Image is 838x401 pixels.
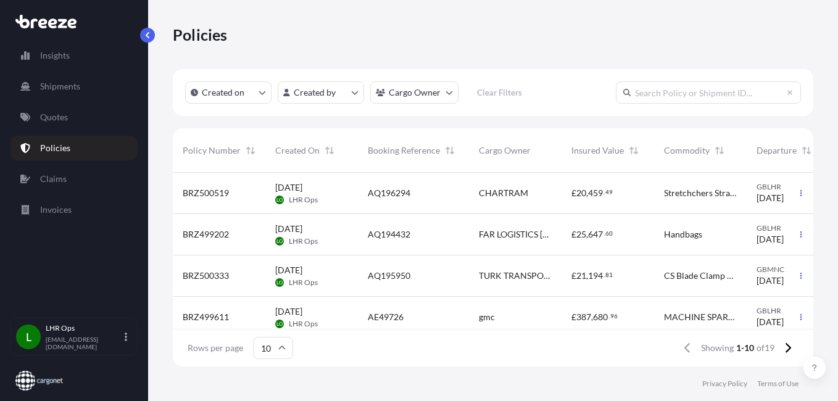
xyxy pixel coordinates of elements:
[664,144,710,157] span: Commodity
[736,342,754,354] span: 1-10
[757,265,829,275] span: GBMNC
[40,80,80,93] p: Shipments
[591,313,593,321] span: ,
[757,182,829,192] span: GBLHR
[593,313,608,321] span: 680
[40,142,70,154] p: Policies
[275,264,302,276] span: [DATE]
[571,189,576,197] span: £
[664,311,737,323] span: MACHINE SPARES
[183,311,229,323] span: BRZ499611
[15,371,63,391] img: organization-logo
[40,49,70,62] p: Insights
[368,270,410,282] span: AQ195950
[368,228,410,241] span: AQ194432
[46,323,122,333] p: LHR Ops
[276,194,283,206] span: LO
[183,187,229,199] span: BRZ500519
[757,316,784,328] span: [DATE]
[10,74,138,99] a: Shipments
[479,311,495,323] span: gmc
[586,189,588,197] span: ,
[442,143,457,158] button: Sort
[368,144,440,157] span: Booking Reference
[605,231,613,236] span: 60
[588,189,603,197] span: 459
[571,230,576,239] span: £
[605,273,613,277] span: 81
[757,342,774,354] span: of 19
[479,187,528,199] span: CHARTRAM
[368,311,404,323] span: AE49726
[664,270,737,282] span: CS Blade Clamp CS Flexi Fin™ Stirrups
[757,144,797,157] span: Departure
[576,313,591,321] span: 387
[757,223,829,233] span: GBLHR
[588,230,603,239] span: 647
[275,305,302,318] span: [DATE]
[389,86,441,99] p: Cargo Owner
[289,236,318,246] span: LHR Ops
[46,336,122,350] p: [EMAIL_ADDRESS][DOMAIN_NAME]
[757,192,784,204] span: [DATE]
[616,81,801,104] input: Search Policy or Shipment ID...
[173,25,228,44] p: Policies
[576,230,586,239] span: 25
[10,43,138,68] a: Insights
[664,228,702,241] span: Handbags
[188,342,243,354] span: Rows per page
[10,105,138,130] a: Quotes
[278,81,364,104] button: createdBy Filter options
[757,306,829,316] span: GBLHR
[275,181,302,194] span: [DATE]
[183,270,229,282] span: BRZ500333
[183,144,241,157] span: Policy Number
[275,223,302,235] span: [DATE]
[571,313,576,321] span: £
[604,231,605,236] span: .
[571,271,576,280] span: £
[465,83,534,102] button: Clear Filters
[185,81,272,104] button: createdOn Filter options
[275,144,320,157] span: Created On
[40,204,72,216] p: Invoices
[702,379,747,389] a: Privacy Policy
[243,143,258,158] button: Sort
[40,111,68,123] p: Quotes
[701,342,734,354] span: Showing
[10,136,138,160] a: Policies
[604,190,605,194] span: .
[605,190,613,194] span: 49
[289,195,318,205] span: LHR Ops
[40,173,67,185] p: Claims
[608,314,610,318] span: .
[368,187,410,199] span: AQ196294
[588,271,603,280] span: 194
[586,271,588,280] span: ,
[576,271,586,280] span: 21
[757,379,799,389] a: Terms of Use
[276,318,283,330] span: LO
[370,81,458,104] button: cargoOwner Filter options
[479,144,531,157] span: Cargo Owner
[26,331,31,343] span: L
[604,273,605,277] span: .
[571,144,624,157] span: Insured Value
[479,228,552,241] span: FAR LOGISTICS [GEOGRAPHIC_DATA]
[626,143,641,158] button: Sort
[294,86,336,99] p: Created by
[610,314,618,318] span: 96
[799,143,814,158] button: Sort
[322,143,337,158] button: Sort
[757,233,784,246] span: [DATE]
[202,86,244,99] p: Created on
[289,278,318,287] span: LHR Ops
[712,143,727,158] button: Sort
[757,275,784,287] span: [DATE]
[576,189,586,197] span: 20
[479,270,552,282] span: TURK TRANSPORT (UK) LIMITED
[289,319,318,329] span: LHR Ops
[276,235,283,247] span: LO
